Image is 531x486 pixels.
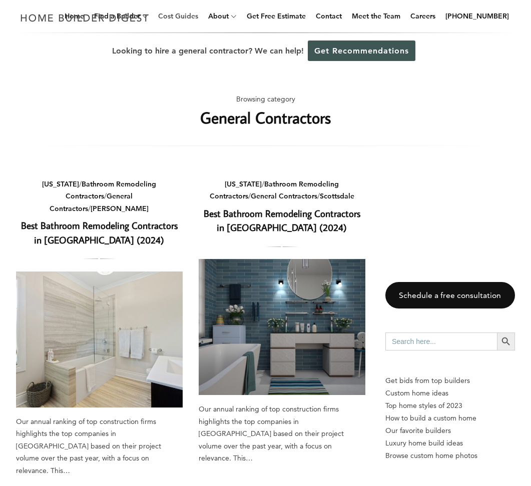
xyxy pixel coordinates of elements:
div: Our annual ranking of top construction firms highlights the top companies in [GEOGRAPHIC_DATA] ba... [199,403,365,464]
a: Get Recommendations [308,40,415,61]
a: Scottsdale [320,191,354,200]
a: General Contractors [50,191,133,213]
a: [PERSON_NAME] [91,204,149,213]
a: Bathroom Remodeling Contractors [210,179,339,201]
div: / / / [16,178,183,215]
a: How to build a custom home [385,412,515,424]
a: Schedule a free consultation [385,282,515,308]
div: Our annual ranking of top construction firms highlights the top companies in [GEOGRAPHIC_DATA] ba... [16,415,183,477]
svg: Search [500,336,511,347]
a: General Contractors [251,191,317,200]
a: Top home styles of 2023 [385,399,515,412]
a: Best Bathroom Remodeling Contractors in [GEOGRAPHIC_DATA] (2024) [21,219,178,246]
a: Custom home ideas [385,387,515,399]
img: Home Builder Digest [16,8,154,27]
a: [US_STATE] [42,179,79,188]
a: Best Bathroom Remodeling Contractors in [GEOGRAPHIC_DATA] (2024) [204,207,360,234]
div: / / / [199,178,365,202]
iframe: Drift Widget Chat Controller [339,414,519,474]
input: Search here... [385,332,497,350]
span: Browsing category [236,93,295,105]
a: Best Bathroom Remodeling Contractors in [GEOGRAPHIC_DATA] (2024) [199,259,365,395]
a: Bathroom Remodeling Contractors [66,179,156,201]
a: [US_STATE] [225,179,262,188]
p: Get bids from top builders [385,374,515,387]
a: Best Bathroom Remodeling Contractors in [GEOGRAPHIC_DATA] (2024) [16,271,183,407]
h1: General Contractors [200,105,331,129]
